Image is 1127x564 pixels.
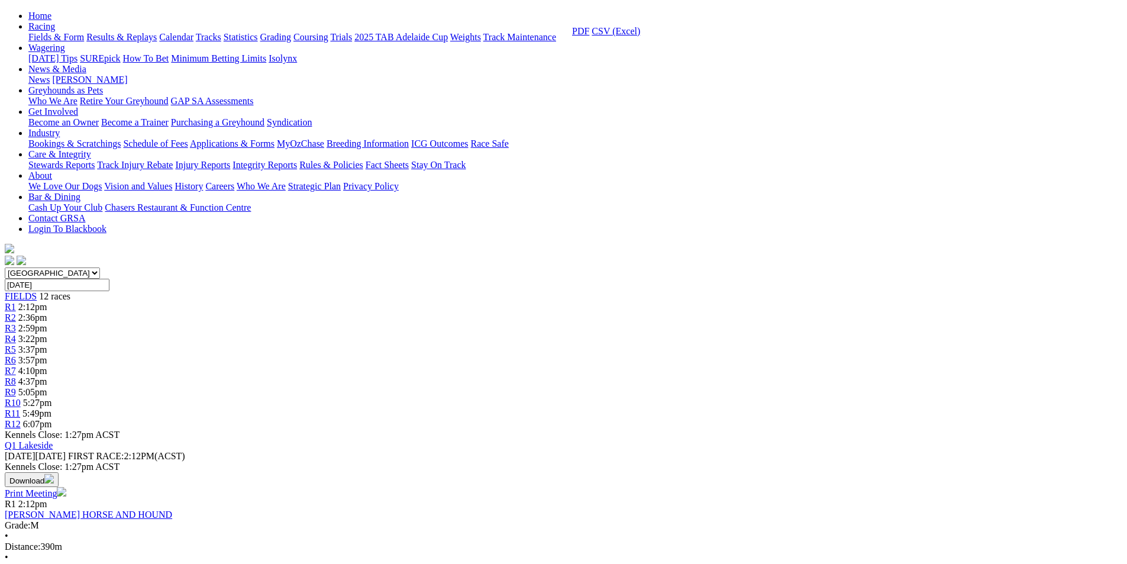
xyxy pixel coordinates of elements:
a: Bookings & Scratchings [28,138,121,149]
span: 3:57pm [18,355,47,365]
span: FIRST RACE: [68,451,124,461]
a: History [175,181,203,191]
img: printer.svg [57,487,66,497]
a: Contact GRSA [28,213,85,223]
a: Wagering [28,43,65,53]
a: GAP SA Assessments [171,96,254,106]
span: Distance: [5,542,40,552]
span: R12 [5,419,21,429]
div: About [28,181,1122,192]
span: 6:07pm [23,419,52,429]
span: 12 races [39,291,70,301]
a: [DATE] Tips [28,53,77,63]
a: CSV (Excel) [592,26,640,36]
div: Get Involved [28,117,1122,128]
span: • [5,552,8,562]
a: Who We Are [28,96,77,106]
a: R9 [5,387,16,397]
a: Coursing [293,32,328,42]
a: News & Media [28,64,86,74]
a: Privacy Policy [343,181,399,191]
a: FIELDS [5,291,37,301]
a: Become an Owner [28,117,99,127]
div: Bar & Dining [28,202,1122,213]
a: Results & Replays [86,32,157,42]
a: Applications & Forms [190,138,275,149]
a: Industry [28,128,60,138]
span: R6 [5,355,16,365]
a: R8 [5,376,16,386]
a: Fields & Form [28,32,84,42]
a: Stewards Reports [28,160,95,170]
a: R7 [5,366,16,376]
a: Racing [28,21,55,31]
a: R10 [5,398,21,408]
a: 2025 TAB Adelaide Cup [354,32,448,42]
a: Purchasing a Greyhound [171,117,264,127]
a: About [28,170,52,181]
a: Schedule of Fees [123,138,188,149]
a: [PERSON_NAME] HORSE AND HOUND [5,510,172,520]
span: 2:12pm [18,499,47,509]
a: Track Injury Rebate [97,160,173,170]
a: Chasers Restaurant & Function Centre [105,202,251,212]
div: Greyhounds as Pets [28,96,1122,107]
a: Stay On Track [411,160,466,170]
a: Get Involved [28,107,78,117]
div: Care & Integrity [28,160,1122,170]
span: • [5,531,8,541]
a: MyOzChase [277,138,324,149]
a: R5 [5,344,16,354]
a: R11 [5,408,20,418]
span: 5:05pm [18,387,47,397]
a: Become a Trainer [101,117,169,127]
a: News [28,75,50,85]
span: 2:12PM(ACST) [68,451,185,461]
div: Racing [28,32,1122,43]
a: Breeding Information [327,138,409,149]
a: Home [28,11,51,21]
a: SUREpick [80,53,120,63]
a: How To Bet [123,53,169,63]
a: Syndication [267,117,312,127]
a: R2 [5,312,16,323]
button: Download [5,472,59,487]
a: Weights [450,32,481,42]
img: logo-grsa-white.png [5,244,14,253]
div: M [5,520,1122,531]
div: Download [572,26,640,37]
input: Select date [5,279,109,291]
a: Cash Up Your Club [28,202,102,212]
img: facebook.svg [5,256,14,265]
a: R3 [5,323,16,333]
a: R4 [5,334,16,344]
span: 2:36pm [18,312,47,323]
a: R1 [5,302,16,312]
a: Trials [330,32,352,42]
a: Strategic Plan [288,181,341,191]
a: Careers [205,181,234,191]
span: [DATE] [5,451,35,461]
a: Minimum Betting Limits [171,53,266,63]
div: Kennels Close: 1:27pm ACST [5,462,1122,472]
div: Industry [28,138,1122,149]
span: 3:22pm [18,334,47,344]
a: Tracks [196,32,221,42]
a: Statistics [224,32,258,42]
a: ICG Outcomes [411,138,468,149]
a: PDF [572,26,589,36]
a: Calendar [159,32,193,42]
span: 4:10pm [18,366,47,376]
span: 3:37pm [18,344,47,354]
img: download.svg [44,474,54,484]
